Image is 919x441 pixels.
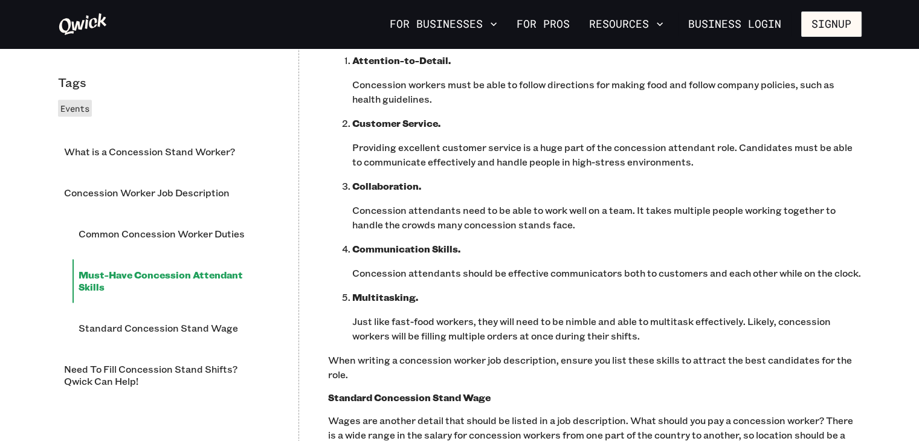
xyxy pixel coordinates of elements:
li: Common Concession Worker Duties [73,218,269,249]
p: Concession workers must be able to follow directions for making food and follow company policies,... [352,77,862,106]
p: Providing excellent customer service is a huge part of the concession attendant role. Candidates ... [352,140,862,169]
a: Business Login [678,11,792,37]
b: Attention-to-Detail. [352,54,451,66]
li: Concession Worker Job Description [58,177,269,208]
b: Multitasking. [352,291,418,303]
p: Just like fast-food workers, they will need to be nimble and able to multitask effectively. Likel... [352,314,862,343]
li: What is a Concession Stand Worker? [58,136,269,167]
b: Communication Skills. [352,242,460,255]
li: Standard Concession Stand Wage [73,312,269,344]
p: Tags [58,75,269,90]
a: For Pros [512,14,575,34]
button: Signup [801,11,862,37]
p: Concession attendants need to be able to work well on a team. It takes multiple people working to... [352,203,862,232]
p: When writing a concession worker job description, ensure you list these skills to attract the bes... [328,353,862,382]
b: Collaboration. [352,179,421,192]
button: Resources [584,14,668,34]
span: Events [60,103,89,114]
button: For Businesses [385,14,502,34]
li: Must-Have Concession Attendant Skills [73,259,269,303]
p: Concession attendants should be effective communicators both to customers and each other while on... [352,266,862,280]
li: Need To Fill Concession Stand Shifts? Qwick Can Help! [58,353,269,397]
b: Customer Service. [352,117,440,129]
h3: Standard Concession Stand Wage [328,391,862,404]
